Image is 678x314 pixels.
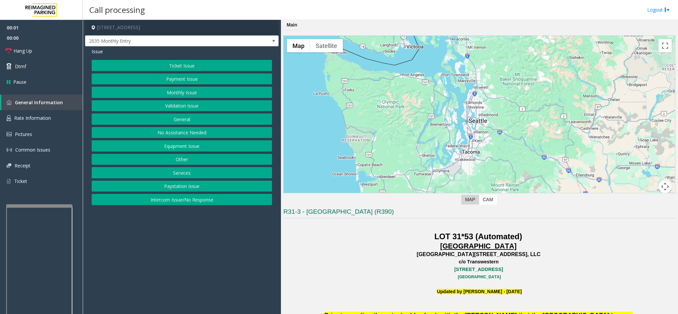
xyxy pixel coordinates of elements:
[92,194,272,205] button: Intercom Issue/No Response
[458,275,501,279] a: [GEOGRAPHIC_DATA]
[287,39,310,52] button: Show street map
[479,195,497,204] label: CAM
[285,193,307,201] img: Google
[92,73,272,85] button: Payment Issue
[92,181,272,192] button: Paystation Issue
[658,180,672,193] button: Map camera controls
[7,163,11,168] img: 'icon'
[92,113,272,125] button: General
[434,232,522,241] span: LOT 31*53 (Automated)
[15,63,26,70] span: Dtmf
[310,39,343,52] button: Show satellite imagery
[454,267,503,272] a: [STREET_ADDRESS]
[86,2,148,18] h3: Call processing
[647,6,670,13] a: Logout
[92,127,272,138] button: No Assistance Needed
[7,147,12,153] img: 'icon'
[15,162,30,169] span: Receipt
[15,99,63,106] span: General Information
[658,39,672,52] button: Toggle fullscreen view
[92,48,103,55] span: Issue
[92,167,272,178] button: Services
[15,131,32,137] span: Pictures
[14,115,51,121] span: Rate Information
[285,193,307,201] a: Open this area in Google Maps (opens a new window)
[285,20,299,30] div: Main
[417,251,540,257] span: [GEOGRAPHIC_DATA][STREET_ADDRESS], LLC
[92,60,272,71] button: Ticket Issue
[7,178,11,184] img: 'icon'
[1,95,83,110] a: General Information
[440,242,517,250] span: [GEOGRAPHIC_DATA]
[85,36,240,46] span: 2035 Monthly Entry
[283,207,675,218] h3: R31-3 - [GEOGRAPHIC_DATA] (R390)
[92,154,272,165] button: Other
[15,147,50,153] span: Common Issues
[664,6,670,13] img: logout
[437,289,521,294] font: Updated by [PERSON_NAME] - [DATE]
[7,115,11,121] img: 'icon'
[14,47,32,54] span: Hang Up
[92,87,272,98] button: Monthly Issue
[7,100,12,105] img: 'icon'
[92,100,272,112] button: Validation Issue
[13,78,26,85] span: Pause
[7,132,12,136] img: 'icon'
[92,140,272,152] button: Equipment Issue
[461,195,479,204] label: Map
[85,20,279,35] h4: [STREET_ADDRESS]
[459,259,499,264] span: c/o Transwestern
[475,106,484,118] div: 2125 158th Court Northeast, Bellevue, WA
[14,178,27,184] span: Ticket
